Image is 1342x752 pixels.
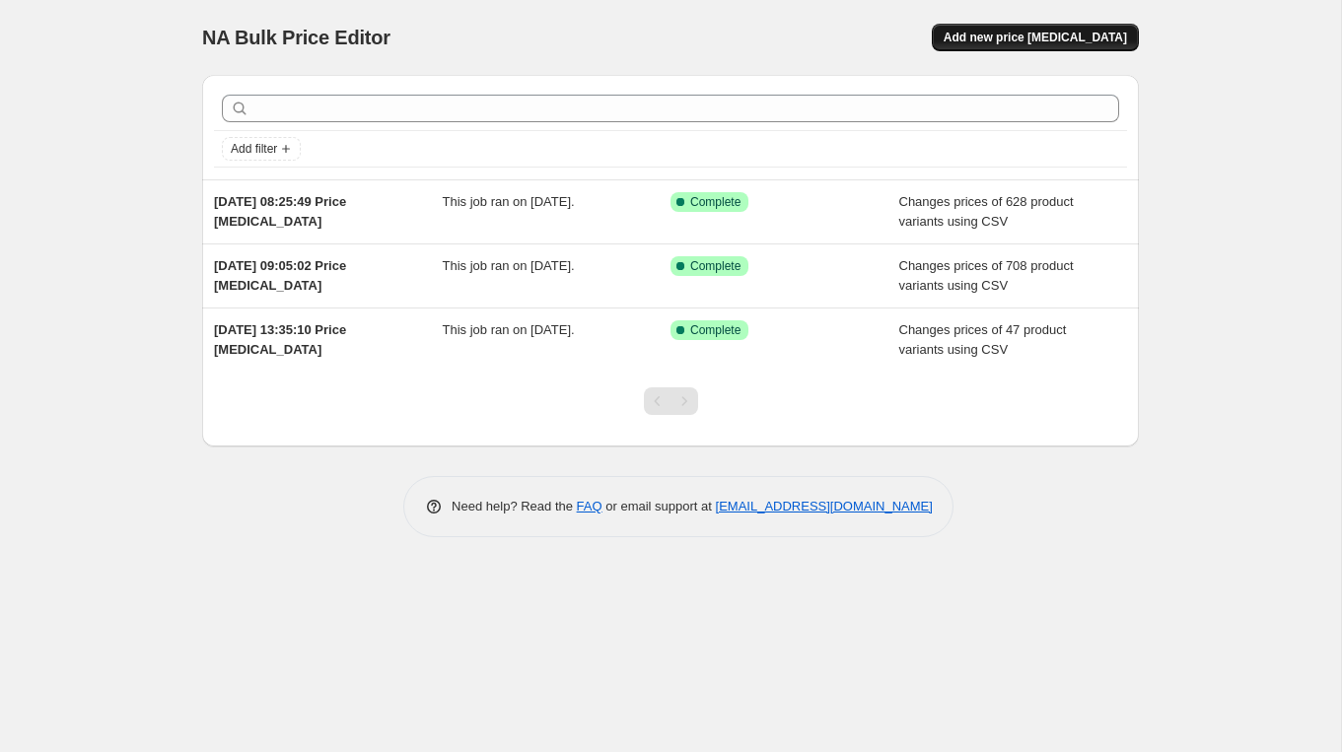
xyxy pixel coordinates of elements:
nav: Pagination [644,387,698,415]
button: Add new price [MEDICAL_DATA] [932,24,1139,51]
span: [DATE] 09:05:02 Price [MEDICAL_DATA] [214,258,346,293]
span: This job ran on [DATE]. [443,258,575,273]
span: Add new price [MEDICAL_DATA] [944,30,1127,45]
span: Complete [690,322,741,338]
span: Complete [690,258,741,274]
span: This job ran on [DATE]. [443,194,575,209]
span: This job ran on [DATE]. [443,322,575,337]
a: [EMAIL_ADDRESS][DOMAIN_NAME] [716,499,933,513]
span: Add filter [231,141,277,157]
span: NA Bulk Price Editor [202,27,390,48]
span: Need help? Read the [452,499,577,513]
span: [DATE] 08:25:49 Price [MEDICAL_DATA] [214,194,346,229]
span: Complete [690,194,741,210]
span: Changes prices of 628 product variants using CSV [899,194,1074,229]
span: Changes prices of 708 product variants using CSV [899,258,1074,293]
span: or email support at [602,499,716,513]
button: Add filter [222,137,301,161]
span: [DATE] 13:35:10 Price [MEDICAL_DATA] [214,322,346,357]
a: FAQ [577,499,602,513]
span: Changes prices of 47 product variants using CSV [899,322,1067,357]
